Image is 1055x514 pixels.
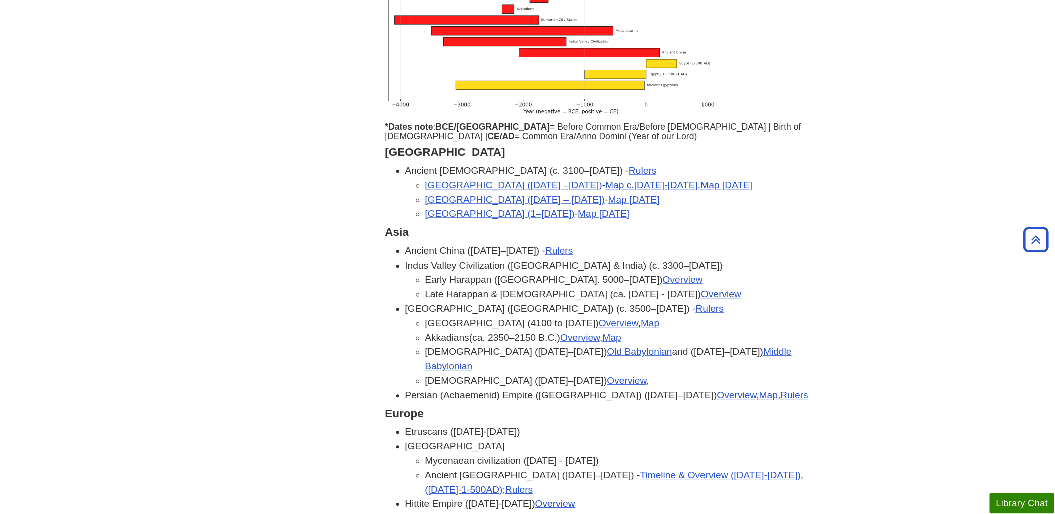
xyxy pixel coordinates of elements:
li: Akkadians [425,331,821,345]
a: ([DATE]-1-500AD) [425,484,503,495]
li: - [425,193,821,207]
a: Timeline & Overview ([DATE]-[DATE]) [640,470,801,480]
li: Late Harappan & [DEMOGRAPHIC_DATA] (ca. [DATE] - [DATE]) [425,287,821,302]
a: Overview [717,390,757,400]
a: Rulers [781,390,808,400]
strong: BCE/[GEOGRAPHIC_DATA] [436,122,550,132]
li: [DEMOGRAPHIC_DATA] ([DATE]–[DATE]) and ([DATE]–[DATE]) [425,345,821,374]
a: Map [DATE] [701,180,753,190]
li: - [425,207,821,221]
a: Overview [701,289,741,299]
a: [GEOGRAPHIC_DATA] ([DATE] –[DATE]) [425,180,603,190]
strong: CE/AD [488,131,515,141]
span: (ca. 2350–2150 B.C.) , [469,332,621,343]
li: Mycenaean civilization ([DATE] - [DATE]) [425,454,821,468]
button: Library Chat [990,493,1055,514]
a: Overview [607,375,647,386]
li: Early Harappan ([GEOGRAPHIC_DATA]. 5000–[DATE]) [425,273,821,287]
a: Map [641,318,659,328]
strong: Europe [385,407,424,420]
a: Overview [663,274,703,285]
strong: [GEOGRAPHIC_DATA] [385,146,505,158]
span: 4100 to [DATE] [531,318,596,328]
strong: Asia [385,226,409,238]
li: Ancient [DEMOGRAPHIC_DATA] (c. 3100–[DATE]) - [405,164,821,221]
strong: *Dates note [385,122,433,132]
a: Rulers [545,245,573,256]
a: [GEOGRAPHIC_DATA] (1–[DATE]) [425,208,575,219]
a: Rulers [505,484,533,495]
a: Map [DATE] [578,208,629,219]
li: [GEOGRAPHIC_DATA] ( ) , [425,316,821,331]
li: Hittite Empire ([DATE]-[DATE]) [405,497,821,511]
li: Ancient China ([DATE]–[DATE]) - [405,244,821,259]
a: Overview [599,318,638,328]
li: Indus Valley Civilization ([GEOGRAPHIC_DATA] & India) (c. 3300–[DATE]) [405,259,821,302]
a: Back to Top [1020,233,1052,246]
a: Map [DATE] [608,194,660,205]
li: - , [425,178,821,193]
h6: : = Before Common Era/Before [DEMOGRAPHIC_DATA] | Birth of [DEMOGRAPHIC_DATA] | = Common Era/Anno... [385,122,821,142]
a: Rulers [629,165,656,176]
a: Map [603,332,621,343]
a: Map c.[DATE]-[DATE] [606,180,698,190]
a: [GEOGRAPHIC_DATA] ([DATE] – [DATE]) [425,194,605,205]
a: Overview [560,332,600,343]
a: Overview [535,498,575,509]
li: Ancient [GEOGRAPHIC_DATA] ([DATE]–[DATE]) - , ; [425,468,821,497]
li: [GEOGRAPHIC_DATA] [405,439,821,497]
a: Rulers [696,303,724,314]
a: Map [759,390,778,400]
li: [GEOGRAPHIC_DATA] ([GEOGRAPHIC_DATA]) (c. 3500–[DATE]) - [405,302,821,388]
a: Old Babylonian [607,346,672,357]
li: Etruscans ([DATE]-[DATE]) [405,425,821,439]
li: [DEMOGRAPHIC_DATA] ( [425,374,821,388]
span: [DATE]–[DATE]) , [538,375,649,386]
li: Persian (Achaemenid) Empire ([GEOGRAPHIC_DATA]) ([DATE]–[DATE]) , , [405,388,821,403]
